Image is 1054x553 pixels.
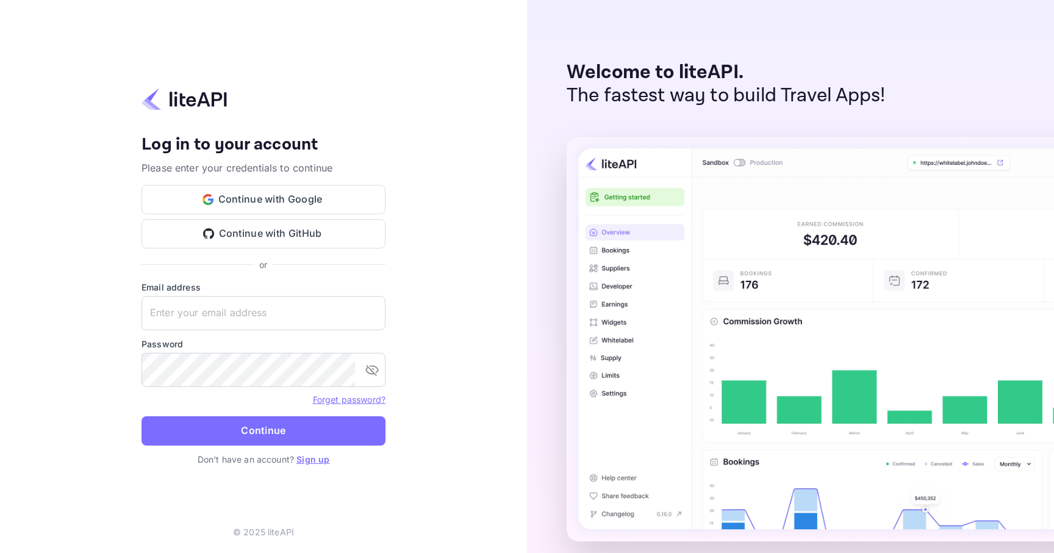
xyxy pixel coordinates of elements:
[313,393,385,405] a: Forget password?
[142,416,385,446] button: Continue
[360,358,384,382] button: toggle password visibility
[142,87,227,111] img: liteapi
[567,61,886,84] p: Welcome to liteAPI.
[313,394,385,405] a: Forget password?
[142,296,385,330] input: Enter your email address
[259,258,267,271] p: or
[142,453,385,466] p: Don't have an account?
[142,134,385,156] h4: Log in to your account
[142,338,385,350] label: Password
[296,454,329,464] a: Sign up
[142,161,385,175] p: Please enter your credentials to continue
[142,219,385,248] button: Continue with GitHub
[142,281,385,294] label: Email address
[142,185,385,214] button: Continue with Google
[567,84,886,107] p: The fastest way to build Travel Apps!
[233,526,294,538] p: © 2025 liteAPI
